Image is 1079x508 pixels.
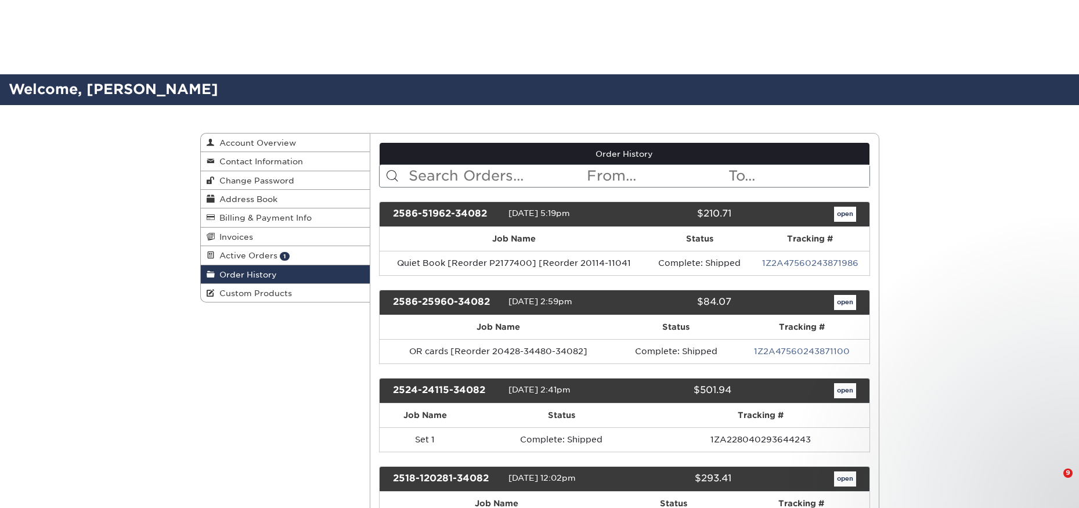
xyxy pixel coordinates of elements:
iframe: Intercom live chat [1040,469,1067,496]
th: Status [648,227,751,251]
iframe: Google Customer Reviews [3,473,99,504]
span: [DATE] 2:59pm [508,297,572,306]
span: Billing & Payment Info [215,213,312,222]
td: Complete: Shipped [617,339,735,363]
td: Complete: Shipped [648,251,751,275]
th: Tracking # [751,227,869,251]
div: $293.41 [616,471,740,487]
td: 1ZA228040293644243 [652,427,869,452]
th: Job Name [380,227,648,251]
th: Job Name [380,315,617,339]
span: [DATE] 12:02pm [508,473,576,482]
div: 2518-120281-34082 [384,471,508,487]
td: Complete: Shipped [471,427,652,452]
a: Order History [380,143,869,165]
a: open [834,295,856,310]
span: Order History [215,270,277,279]
div: 2586-51962-34082 [384,207,508,222]
th: Job Name [380,403,471,427]
div: 2586-25960-34082 [384,295,508,310]
a: Contact Information [201,152,370,171]
div: $210.71 [616,207,740,222]
span: [DATE] 5:19pm [508,208,570,218]
span: Change Password [215,176,294,185]
input: From... [586,165,727,187]
a: Invoices [201,228,370,246]
span: Account Overview [215,138,296,147]
span: Invoices [215,232,253,242]
div: $84.07 [616,295,740,310]
a: Account Overview [201,134,370,152]
td: Set 1 [380,427,471,452]
span: Contact Information [215,157,303,166]
th: Tracking # [652,403,869,427]
span: 1 [280,252,290,261]
td: OR cards [Reorder 20428-34480-34082] [380,339,617,363]
a: open [834,207,856,222]
span: 9 [1063,469,1073,478]
a: Change Password [201,171,370,190]
span: [DATE] 2:41pm [508,385,571,394]
span: Active Orders [215,251,277,260]
a: 1Z2A47560243871100 [754,347,850,356]
a: Custom Products [201,284,370,302]
th: Status [471,403,652,427]
a: Billing & Payment Info [201,208,370,227]
a: Address Book [201,190,370,208]
span: Custom Products [215,289,292,298]
a: Order History [201,265,370,284]
a: Active Orders 1 [201,246,370,265]
div: $501.94 [616,383,740,398]
div: 2524-24115-34082 [384,383,508,398]
input: Search Orders... [407,165,586,187]
a: 1Z2A47560243871986 [762,258,858,268]
span: Address Book [215,194,277,204]
td: Quiet Book [Reorder P2177400] [Reorder 20114-11041 [380,251,648,275]
input: To... [727,165,869,187]
a: open [834,383,856,398]
a: open [834,471,856,487]
th: Tracking # [735,315,869,339]
th: Status [617,315,735,339]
